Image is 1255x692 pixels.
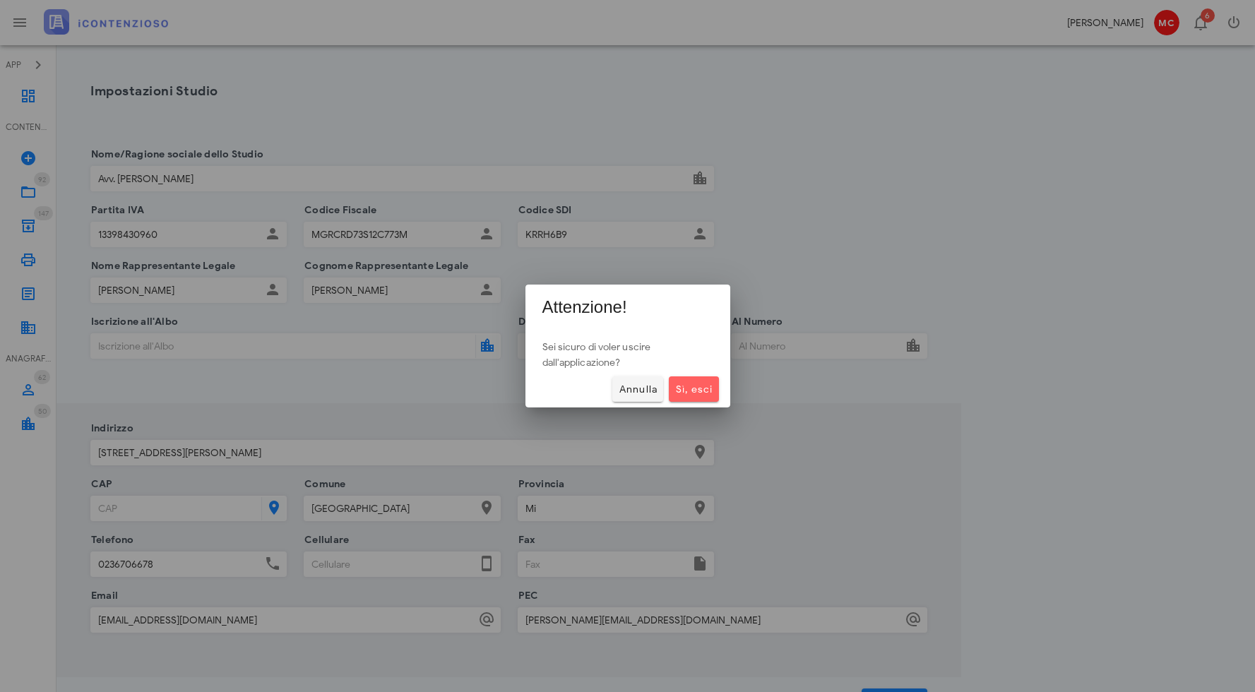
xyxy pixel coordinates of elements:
div: Sei sicuro di voler uscire dall'applicazione? [525,326,730,371]
button: Annulla [612,376,663,402]
div: Attenzione! [525,285,730,326]
span: Annulla [618,383,658,395]
span: Sì, esci [674,383,713,395]
button: Sì, esci [669,376,718,402]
